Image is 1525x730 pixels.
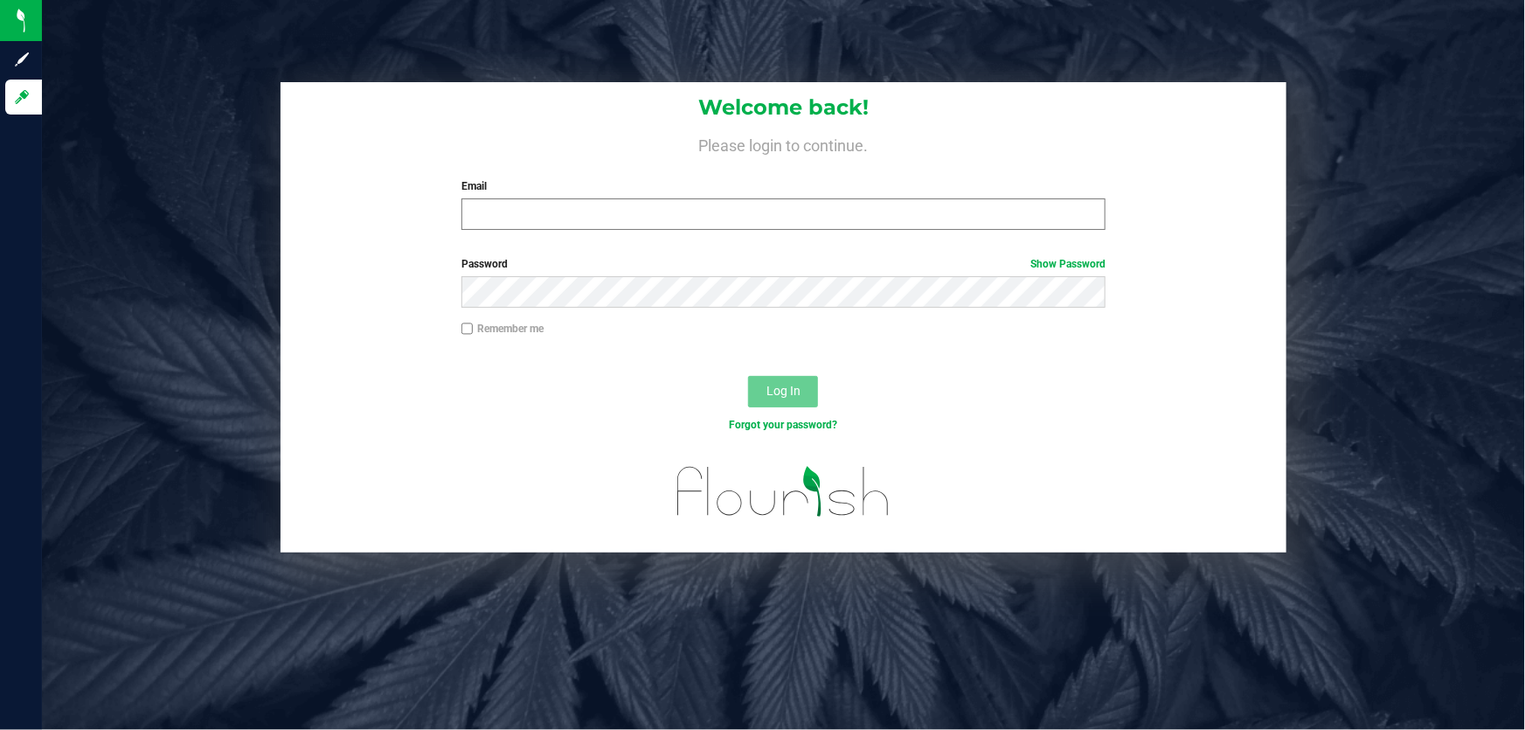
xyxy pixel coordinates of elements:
[461,258,508,270] span: Password
[281,96,1286,119] h1: Welcome back!
[13,88,31,106] inline-svg: Log in
[748,376,818,407] button: Log In
[281,133,1286,154] h4: Please login to continue.
[461,321,544,337] label: Remember me
[658,451,910,532] img: flourish_logo.svg
[13,51,31,68] inline-svg: Sign up
[461,323,474,335] input: Remember me
[766,384,801,398] span: Log In
[1030,258,1106,270] a: Show Password
[461,178,1106,194] label: Email
[729,419,837,431] a: Forgot your password?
